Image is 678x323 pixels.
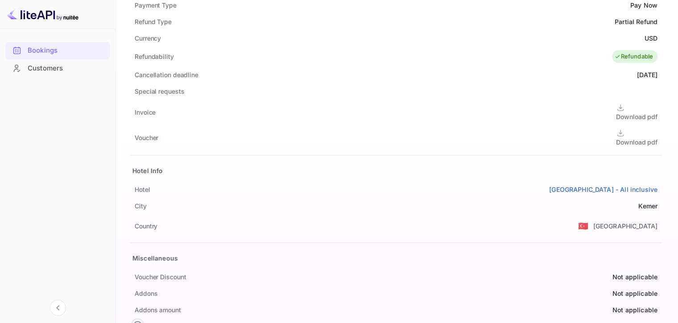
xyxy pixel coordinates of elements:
a: Customers [5,60,110,76]
div: [GEOGRAPHIC_DATA] [593,221,657,231]
div: Invoice [135,108,156,117]
div: Refundable [614,52,653,61]
div: USD [645,33,657,43]
div: Cancellation deadline [135,70,198,79]
a: Bookings [5,42,110,58]
div: Pay Now [630,0,657,10]
div: Download pdf [616,112,657,121]
div: [DATE] [637,70,657,79]
div: Refundability [135,52,174,61]
div: Refund Type [135,17,172,26]
div: Download pdf [616,137,657,147]
div: Voucher [135,133,158,142]
div: City [135,201,147,211]
div: Customers [5,60,110,77]
button: Collapse navigation [50,300,66,316]
div: Hotel [135,185,150,194]
div: Kemer [638,201,657,211]
div: Not applicable [612,289,657,298]
div: Customers [28,63,106,74]
div: Currency [135,33,161,43]
a: [GEOGRAPHIC_DATA] - All inclusive [549,185,657,194]
div: Not applicable [612,305,657,315]
div: Addons [135,289,157,298]
div: Addons amount [135,305,181,315]
div: Not applicable [612,272,657,282]
div: Country [135,221,157,231]
div: Partial Refund [615,17,657,26]
div: Voucher Discount [135,272,186,282]
div: Bookings [5,42,110,59]
div: Payment Type [135,0,177,10]
div: Bookings [28,46,106,56]
div: Miscellaneous [132,253,178,263]
span: United States [578,218,588,234]
div: Special requests [135,87,184,96]
img: LiteAPI logo [7,7,78,21]
div: Hotel Info [132,166,163,175]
